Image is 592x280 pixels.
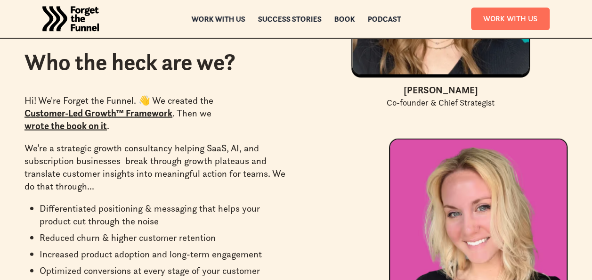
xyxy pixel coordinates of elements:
div: Co-founder & Chief Strategist [387,97,495,108]
li: Reduced churn & higher customer retention [40,231,292,244]
a: Work with us [191,16,245,22]
a: wrote the book on it [24,120,107,132]
div: [PERSON_NAME] [403,83,478,97]
a: Work With Us [471,8,550,30]
li: Increased product adoption and long-term engagement [40,248,292,261]
a: Success Stories [258,16,321,22]
a: Book [334,16,355,22]
p: We’re a strategic growth consultancy helping SaaS, AI, and subscription businesses break through ... [24,142,292,193]
h2: Who the heck are we? [24,48,292,75]
a: Customer-Led Growth™ Framework [24,107,172,119]
li: Differentiated positioning & messaging that helps your product cut through the noise [40,202,292,228]
p: Hi! We're Forget the Funnel. 👋 We created the . Then we . [24,94,292,132]
a: Podcast [367,16,401,22]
